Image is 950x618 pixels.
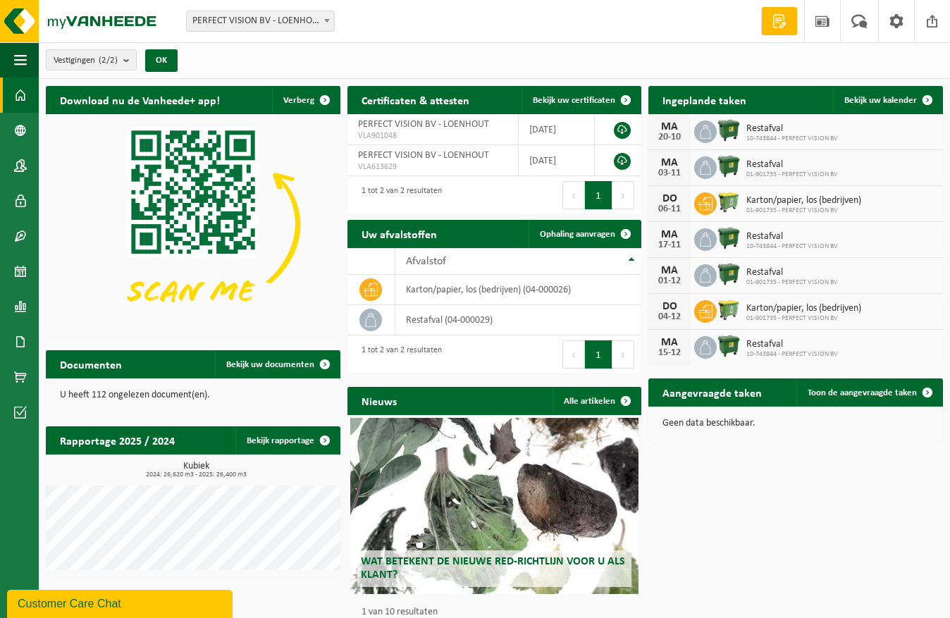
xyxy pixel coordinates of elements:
[655,240,684,250] div: 17-11
[648,378,776,406] h2: Aangevraagde taken
[655,301,684,312] div: DO
[533,96,615,105] span: Bekijk uw certificaten
[522,86,640,114] a: Bekijk uw certificaten
[354,339,442,370] div: 1 tot 2 van 2 resultaten
[612,340,634,369] button: Next
[585,340,612,369] button: 1
[655,229,684,240] div: MA
[585,181,612,209] button: 1
[354,180,442,211] div: 1 tot 2 van 2 resultaten
[655,168,684,178] div: 03-11
[358,150,489,161] span: PERFECT VISION BV - LOENHOUT
[186,11,335,32] span: PERFECT VISION BV - LOENHOUT
[717,334,741,358] img: WB-1100-HPE-GN-01
[347,86,483,113] h2: Certificaten & attesten
[746,135,838,143] span: 10-743844 - PERFECT VISION BV
[350,418,639,594] a: Wat betekent de nieuwe RED-richtlijn voor u als klant?
[746,159,838,171] span: Restafval
[60,390,326,400] p: U heeft 112 ongelezen document(en).
[53,462,340,478] h3: Kubiek
[46,350,136,378] h2: Documenten
[46,114,340,335] img: Download de VHEPlus App
[655,204,684,214] div: 06-11
[553,387,640,415] a: Alle artikelen
[272,86,339,114] button: Verberg
[746,303,861,314] span: Karton/papier, los (bedrijven)
[53,471,340,478] span: 2024: 26,620 m3 - 2025: 26,400 m3
[717,298,741,322] img: WB-0660-HPE-GN-50
[562,181,585,209] button: Previous
[358,130,507,142] span: VLA901048
[235,426,339,455] a: Bekijk rapportage
[347,387,411,414] h2: Nieuws
[519,114,595,145] td: [DATE]
[746,350,838,359] span: 10-743844 - PERFECT VISION BV
[796,378,942,407] a: Toon de aangevraagde taken
[746,171,838,179] span: 01-901735 - PERFECT VISION BV
[54,50,118,71] span: Vestigingen
[662,419,929,428] p: Geen data beschikbaar.
[145,49,178,72] button: OK
[347,220,451,247] h2: Uw afvalstoffen
[746,267,838,278] span: Restafval
[717,190,741,214] img: WB-0660-HPE-GN-50
[362,607,635,617] p: 1 van 10 resultaten
[746,339,838,350] span: Restafval
[808,388,917,397] span: Toon de aangevraagde taken
[562,340,585,369] button: Previous
[746,278,838,287] span: 01-901735 - PERFECT VISION BV
[717,262,741,286] img: WB-1100-HPE-GN-01
[655,193,684,204] div: DO
[7,587,235,618] iframe: chat widget
[655,121,684,132] div: MA
[406,256,446,267] span: Afvalstof
[655,337,684,348] div: MA
[746,206,861,215] span: 01-901735 - PERFECT VISION BV
[746,242,838,251] span: 10-743844 - PERFECT VISION BV
[226,360,314,369] span: Bekijk uw documenten
[655,157,684,168] div: MA
[717,118,741,142] img: WB-1100-HPE-GN-01
[46,49,137,70] button: Vestigingen(2/2)
[540,230,615,239] span: Ophaling aanvragen
[612,181,634,209] button: Next
[361,556,625,581] span: Wat betekent de nieuwe RED-richtlijn voor u als klant?
[215,350,339,378] a: Bekijk uw documenten
[46,86,234,113] h2: Download nu de Vanheede+ app!
[717,226,741,250] img: WB-1100-HPE-GN-01
[746,123,838,135] span: Restafval
[99,56,118,65] count: (2/2)
[46,426,189,454] h2: Rapportage 2025 / 2024
[655,312,684,322] div: 04-12
[283,96,314,105] span: Verberg
[655,265,684,276] div: MA
[358,161,507,173] span: VLA613629
[655,132,684,142] div: 20-10
[717,154,741,178] img: WB-1100-HPE-GN-01
[358,119,489,130] span: PERFECT VISION BV - LOENHOUT
[655,348,684,358] div: 15-12
[648,86,760,113] h2: Ingeplande taken
[833,86,942,114] a: Bekijk uw kalender
[519,145,595,176] td: [DATE]
[746,231,838,242] span: Restafval
[529,220,640,248] a: Ophaling aanvragen
[746,314,861,323] span: 01-901735 - PERFECT VISION BV
[395,275,641,305] td: karton/papier, los (bedrijven) (04-000026)
[844,96,917,105] span: Bekijk uw kalender
[746,195,861,206] span: Karton/papier, los (bedrijven)
[395,305,641,335] td: restafval (04-000029)
[655,276,684,286] div: 01-12
[187,11,334,31] span: PERFECT VISION BV - LOENHOUT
